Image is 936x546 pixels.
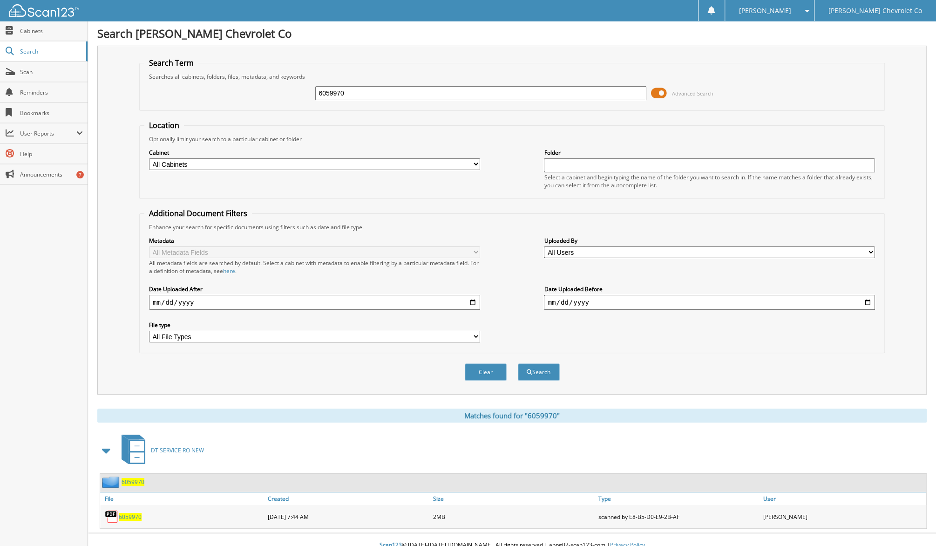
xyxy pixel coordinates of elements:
span: Announcements [20,171,83,178]
h1: Search [PERSON_NAME] Chevrolet Co [97,26,927,41]
span: Advanced Search [672,90,713,97]
button: Search [518,363,560,381]
label: Date Uploaded After [149,285,480,293]
span: Reminders [20,89,83,96]
iframe: Chat Widget [889,501,936,546]
div: [DATE] 7:44 AM [265,507,431,526]
span: [PERSON_NAME] [739,8,791,14]
div: scanned by E8-B5-D0-E9-2B-AF [596,507,761,526]
div: Searches all cabinets, folders, files, metadata, and keywords [144,73,880,81]
div: Select a cabinet and begin typing the name of the folder you want to search in. If the name match... [544,173,875,189]
div: 7 [76,171,84,178]
label: Metadata [149,237,480,245]
img: scan123-logo-white.svg [9,4,79,17]
label: Cabinet [149,149,480,157]
a: File [100,492,265,505]
legend: Location [144,120,184,130]
img: PDF.png [105,510,119,524]
span: Bookmarks [20,109,83,117]
div: Optionally limit your search to a particular cabinet or folder [144,135,880,143]
label: Uploaded By [544,237,875,245]
label: Folder [544,149,875,157]
a: 6059970 [119,513,142,521]
label: File type [149,321,480,329]
a: Type [596,492,761,505]
a: User [761,492,926,505]
a: DT SERVICE RO NEW [116,432,204,469]
legend: Additional Document Filters [144,208,252,218]
a: Size [431,492,596,505]
input: end [544,295,875,310]
div: Enhance your search for specific documents using filters such as date and file type. [144,223,880,231]
input: start [149,295,480,310]
span: Cabinets [20,27,83,35]
div: [PERSON_NAME] [761,507,926,526]
div: Matches found for "6059970" [97,409,927,423]
div: 2MB [431,507,596,526]
span: Scan [20,68,83,76]
div: All metadata fields are searched by default. Select a cabinet with metadata to enable filtering b... [149,259,480,275]
span: [PERSON_NAME] Chevrolet Co [828,8,922,14]
span: User Reports [20,130,76,137]
span: DT SERVICE RO NEW [151,446,204,454]
label: Date Uploaded Before [544,285,875,293]
a: here [223,267,235,275]
legend: Search Term [144,58,198,68]
a: Created [265,492,431,505]
a: 6059970 [122,478,144,486]
button: Clear [465,363,507,381]
span: Help [20,150,83,158]
span: Search [20,48,81,55]
img: folder2.png [102,476,122,488]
